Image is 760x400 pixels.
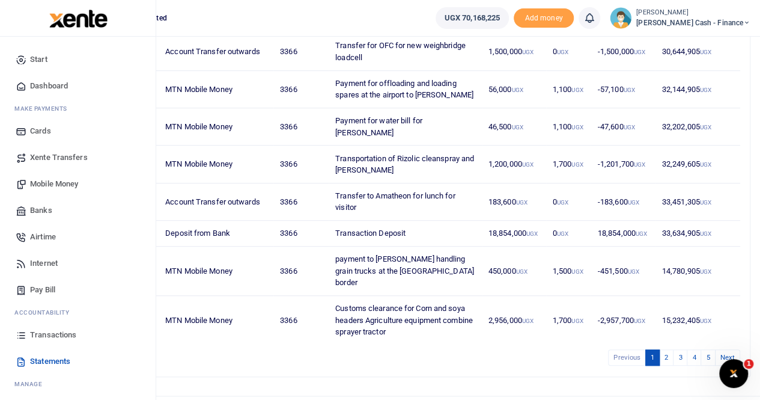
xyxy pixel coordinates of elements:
small: UGX [700,87,711,93]
td: 0 [546,183,591,221]
td: 1,500 [546,247,591,296]
a: Statements [10,348,146,375]
td: Customs clearance for Corn and soya headers Agriculture equipment combine sprayer tractor [329,296,482,345]
a: 3 [673,349,687,366]
span: Cards [30,125,51,137]
small: UGX [700,268,711,275]
td: 1,700 [546,146,591,183]
iframe: Intercom live chat [719,359,748,388]
td: 14,780,905 [655,247,740,296]
small: UGX [515,268,527,275]
td: 3366 [273,247,329,296]
td: MTN Mobile Money [159,71,273,108]
small: UGX [571,268,583,275]
td: 30,644,905 [655,33,740,70]
a: Banks [10,197,146,224]
td: 1,700 [546,296,591,345]
td: MTN Mobile Money [159,247,273,296]
span: Pay Bill [30,284,55,296]
td: Deposit from Bank [159,221,273,247]
small: UGX [700,124,711,131]
td: 32,144,905 [655,71,740,108]
span: Statements [30,355,70,368]
a: 2 [659,349,673,366]
span: Start [30,54,47,66]
td: Transfer for OFC for new weighbridge loadcell [329,33,482,70]
td: -2,957,700 [591,296,655,345]
a: profile-user [PERSON_NAME] [PERSON_NAME] Cash - Finance [610,7,750,29]
td: MTN Mobile Money [159,146,273,183]
td: 3366 [273,296,329,345]
a: Next [715,349,740,366]
span: [PERSON_NAME] Cash - Finance [636,17,750,28]
small: UGX [700,161,711,168]
span: Banks [30,205,52,217]
td: 56,000 [482,71,546,108]
td: 3366 [273,221,329,247]
td: 3366 [273,146,329,183]
span: 1 [744,359,753,369]
small: UGX [522,318,534,324]
td: 1,200,000 [482,146,546,183]
small: UGX [511,124,523,131]
small: UGX [571,87,583,93]
small: UGX [571,124,583,131]
small: UGX [636,230,647,237]
small: UGX [627,268,639,275]
a: logo-small logo-large logo-large [48,13,108,22]
small: UGX [623,87,634,93]
td: 450,000 [482,247,546,296]
td: 18,854,000 [482,221,546,247]
a: UGX 70,168,225 [436,7,509,29]
span: UGX 70,168,225 [445,12,500,24]
td: Payment for water bill for [PERSON_NAME] [329,108,482,146]
small: [PERSON_NAME] [636,8,750,18]
td: 3366 [273,33,329,70]
small: UGX [700,318,711,324]
li: M [10,99,146,118]
a: Cards [10,118,146,144]
td: 3366 [273,71,329,108]
span: Add money [514,8,574,28]
small: UGX [700,230,711,237]
td: -47,600 [591,108,655,146]
small: UGX [515,199,527,206]
a: Internet [10,250,146,277]
span: Airtime [30,231,56,243]
small: UGX [623,124,634,131]
td: 33,634,905 [655,221,740,247]
span: countability [23,308,69,317]
span: Internet [30,257,58,269]
img: profile-user [610,7,631,29]
td: 1,100 [546,71,591,108]
small: UGX [522,49,534,55]
td: -451,500 [591,247,655,296]
span: Mobile Money [30,178,78,190]
span: anage [20,380,43,389]
a: Xente Transfers [10,144,146,171]
a: 5 [701,349,715,366]
small: UGX [511,87,523,93]
small: UGX [700,199,711,206]
td: 2,956,000 [482,296,546,345]
td: Transfer to Amatheon for lunch for visitor [329,183,482,221]
span: Xente Transfers [30,152,88,164]
td: 33,451,305 [655,183,740,221]
small: UGX [627,199,639,206]
span: Dashboard [30,80,68,92]
a: Airtime [10,224,146,250]
td: MTN Mobile Money [159,108,273,146]
div: Showing 1 to 10 of 47 entries [56,348,336,367]
small: UGX [634,49,645,55]
small: UGX [634,318,645,324]
td: 0 [546,221,591,247]
td: 46,500 [482,108,546,146]
td: 18,854,000 [591,221,655,247]
a: Pay Bill [10,277,146,303]
small: UGX [557,230,568,237]
td: -57,100 [591,71,655,108]
td: 183,600 [482,183,546,221]
small: UGX [557,199,568,206]
td: Payment for offloading and loading spares at the airport to [PERSON_NAME] [329,71,482,108]
td: MTN Mobile Money [159,296,273,345]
